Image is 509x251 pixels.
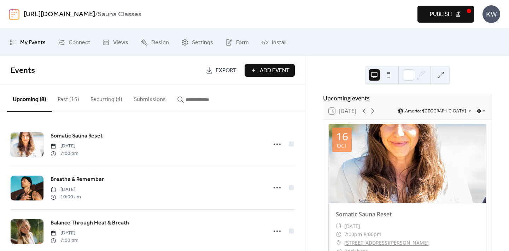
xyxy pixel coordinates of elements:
span: - [362,230,364,239]
span: [DATE] [51,186,81,193]
a: [STREET_ADDRESS][PERSON_NAME] [344,239,429,247]
div: KW [482,5,500,23]
span: Design [151,37,169,48]
span: America/[GEOGRAPHIC_DATA] [405,109,466,113]
button: Recurring (4) [85,85,128,111]
div: ​ [336,222,341,230]
span: My Events [20,37,46,48]
a: Export [200,64,242,77]
a: Settings [176,31,218,53]
div: Upcoming events [323,94,492,103]
span: 7:00pm [344,230,362,239]
button: Upcoming (8) [7,85,52,112]
span: 7:00 pm [51,237,78,244]
a: Breathe & Remember [51,175,104,184]
div: ​ [336,230,341,239]
span: 8:00pm [364,230,381,239]
span: 10:00 am [51,193,81,201]
button: Add Event [245,64,295,77]
span: Settings [192,37,213,48]
span: [DATE] [344,222,360,230]
span: Install [272,37,286,48]
span: Publish [430,10,452,19]
div: Oct [337,143,347,148]
span: [DATE] [51,229,78,237]
a: My Events [4,31,51,53]
div: 16 [336,131,348,142]
a: Balance Through Heat & Breath [51,218,129,228]
img: logo [9,8,19,20]
span: Events [11,63,35,78]
b: / [95,8,98,21]
a: Somatic Sauna Reset [51,132,103,141]
a: Connect [53,31,95,53]
span: Add Event [260,66,289,75]
span: Balance Through Heat & Breath [51,219,129,227]
a: Somatic Sauna Reset [336,210,392,218]
span: Export [216,66,236,75]
span: Views [113,37,128,48]
span: Form [236,37,249,48]
button: Past (15) [52,85,85,111]
span: Somatic Sauna Reset [51,132,103,140]
a: Design [135,31,174,53]
div: ​ [336,239,341,247]
span: 7:00 pm [51,150,78,157]
span: Connect [69,37,90,48]
a: Views [97,31,134,53]
button: Publish [417,6,474,23]
span: [DATE] [51,142,78,150]
b: Sauna Classes [98,8,141,21]
a: [URL][DOMAIN_NAME] [24,8,95,21]
a: Install [256,31,292,53]
a: Form [220,31,254,53]
button: Submissions [128,85,171,111]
